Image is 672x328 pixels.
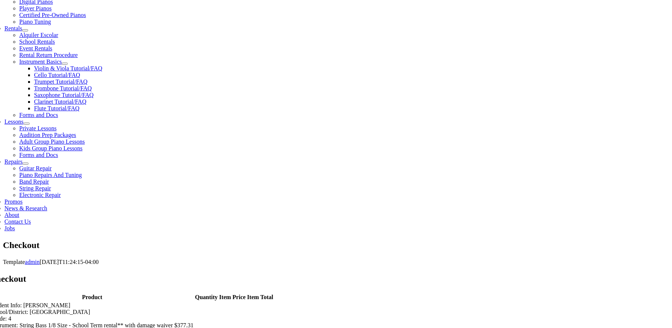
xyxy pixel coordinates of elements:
a: Band Repair [19,178,49,185]
button: Open submenu of Rentals [22,29,28,31]
a: Saxophone Tutorial/FAQ [34,92,94,98]
a: Guitar Repair [19,165,52,171]
a: Clarinet Tutorial/FAQ [34,98,87,105]
a: String Repair [19,185,51,191]
a: Instrument Basics [19,58,62,65]
th: Item Price [219,294,246,301]
a: Rental Return Procedure [19,52,78,58]
button: Open submenu of Repairs [23,163,28,165]
a: Contact Us [4,218,31,225]
a: Electronic Repair [19,192,61,198]
a: Flute Tutorial/FAQ [34,105,80,111]
a: Certified Pre-Owned Pianos [19,12,86,18]
a: Rentals [4,25,22,31]
span: [DATE]T11:24:15-04:00 [40,259,98,265]
a: Kids Group Piano Lessons [19,145,82,151]
a: Repairs [4,158,23,165]
a: admin [25,259,40,265]
section: Page Title Bar [3,239,669,252]
a: Adult Group Piano Lessons [19,138,85,145]
a: Forms and Docs [19,112,58,118]
a: Piano Tuning [19,19,51,25]
a: Cello Tutorial/FAQ [34,72,80,78]
span: Template [3,259,25,265]
a: Trombone Tutorial/FAQ [34,85,92,91]
a: Player Pianos [19,5,52,11]
a: Trumpet Tutorial/FAQ [34,78,87,85]
a: Forms and Docs [19,152,58,158]
a: Event Rentals [19,45,52,51]
h1: Checkout [3,239,669,252]
a: School Rentals [19,39,55,45]
a: Audition Prep Packages [19,132,76,138]
button: Open submenu of Instrument Basics [62,63,68,65]
button: Open submenu of Lessons [24,123,30,125]
a: About [4,212,19,218]
a: Violin & Viola Tutorial/FAQ [34,65,102,71]
th: Item Total [247,294,274,301]
a: Private Lessons [19,125,57,131]
a: Piano Repairs And Tuning [19,172,82,178]
a: Jobs [4,225,15,231]
a: Lessons [4,118,24,125]
th: Quantity [195,294,218,301]
a: Alquiler Escolar [19,32,58,38]
a: News & Research [4,205,47,211]
a: Promos [4,198,23,205]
